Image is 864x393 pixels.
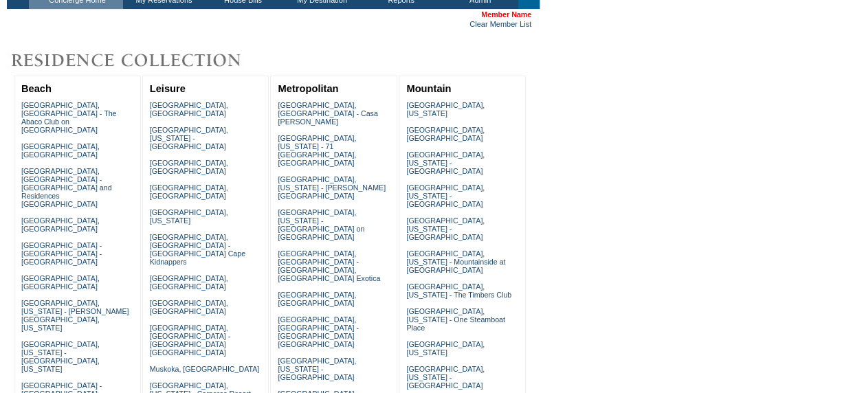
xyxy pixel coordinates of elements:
[481,10,531,19] span: Member Name
[150,101,228,117] a: [GEOGRAPHIC_DATA], [GEOGRAPHIC_DATA]
[278,315,358,348] a: [GEOGRAPHIC_DATA], [GEOGRAPHIC_DATA] - [GEOGRAPHIC_DATA] [GEOGRAPHIC_DATA]
[150,126,228,150] a: [GEOGRAPHIC_DATA], [US_STATE] - [GEOGRAPHIC_DATA]
[278,83,338,94] a: Metropolitan
[21,299,129,332] a: [GEOGRAPHIC_DATA], [US_STATE] - [PERSON_NAME][GEOGRAPHIC_DATA], [US_STATE]
[489,20,531,28] a: Member List
[406,101,485,117] a: [GEOGRAPHIC_DATA], [US_STATE]
[150,233,245,266] a: [GEOGRAPHIC_DATA], [GEOGRAPHIC_DATA] - [GEOGRAPHIC_DATA] Cape Kidnappers
[150,208,228,225] a: [GEOGRAPHIC_DATA], [US_STATE]
[278,291,356,307] a: [GEOGRAPHIC_DATA], [GEOGRAPHIC_DATA]
[406,282,511,299] a: [GEOGRAPHIC_DATA], [US_STATE] - The Timbers Club
[150,299,228,315] a: [GEOGRAPHIC_DATA], [GEOGRAPHIC_DATA]
[21,83,52,94] a: Beach
[7,47,275,74] img: Destinations by Exclusive Resorts
[278,249,380,282] a: [GEOGRAPHIC_DATA], [GEOGRAPHIC_DATA] - [GEOGRAPHIC_DATA], [GEOGRAPHIC_DATA] Exotica
[406,249,505,274] a: [GEOGRAPHIC_DATA], [US_STATE] - Mountainside at [GEOGRAPHIC_DATA]
[406,83,451,94] a: Mountain
[21,101,117,134] a: [GEOGRAPHIC_DATA], [GEOGRAPHIC_DATA] - The Abaco Club on [GEOGRAPHIC_DATA]
[406,307,505,332] a: [GEOGRAPHIC_DATA], [US_STATE] - One Steamboat Place
[406,126,485,142] a: [GEOGRAPHIC_DATA], [GEOGRAPHIC_DATA]
[21,241,102,266] a: [GEOGRAPHIC_DATA] - [GEOGRAPHIC_DATA] - [GEOGRAPHIC_DATA]
[278,134,356,167] a: [GEOGRAPHIC_DATA], [US_STATE] - 71 [GEOGRAPHIC_DATA], [GEOGRAPHIC_DATA]
[469,20,487,28] a: Clear
[150,274,228,291] a: [GEOGRAPHIC_DATA], [GEOGRAPHIC_DATA]
[150,365,259,373] a: Muskoka, [GEOGRAPHIC_DATA]
[406,150,485,175] a: [GEOGRAPHIC_DATA], [US_STATE] - [GEOGRAPHIC_DATA]
[278,208,364,241] a: [GEOGRAPHIC_DATA], [US_STATE] - [GEOGRAPHIC_DATA] on [GEOGRAPHIC_DATA]
[150,159,228,175] a: [GEOGRAPHIC_DATA], [GEOGRAPHIC_DATA]
[150,183,228,200] a: [GEOGRAPHIC_DATA], [GEOGRAPHIC_DATA]
[278,357,356,381] a: [GEOGRAPHIC_DATA], [US_STATE] - [GEOGRAPHIC_DATA]
[21,340,100,373] a: [GEOGRAPHIC_DATA], [US_STATE] - [GEOGRAPHIC_DATA], [US_STATE]
[21,216,100,233] a: [GEOGRAPHIC_DATA], [GEOGRAPHIC_DATA]
[21,274,100,291] a: [GEOGRAPHIC_DATA], [GEOGRAPHIC_DATA]
[406,183,485,208] a: [GEOGRAPHIC_DATA], [US_STATE] - [GEOGRAPHIC_DATA]
[278,101,377,126] a: [GEOGRAPHIC_DATA], [GEOGRAPHIC_DATA] - Casa [PERSON_NAME]
[150,324,230,357] a: [GEOGRAPHIC_DATA], [GEOGRAPHIC_DATA] - [GEOGRAPHIC_DATA] [GEOGRAPHIC_DATA]
[21,167,112,208] a: [GEOGRAPHIC_DATA], [GEOGRAPHIC_DATA] - [GEOGRAPHIC_DATA] and Residences [GEOGRAPHIC_DATA]
[406,340,485,357] a: [GEOGRAPHIC_DATA], [US_STATE]
[406,216,485,241] a: [GEOGRAPHIC_DATA], [US_STATE] - [GEOGRAPHIC_DATA]
[21,142,100,159] a: [GEOGRAPHIC_DATA], [GEOGRAPHIC_DATA]
[278,175,386,200] a: [GEOGRAPHIC_DATA], [US_STATE] - [PERSON_NAME][GEOGRAPHIC_DATA]
[150,83,186,94] a: Leisure
[406,365,485,390] a: [GEOGRAPHIC_DATA], [US_STATE] - [GEOGRAPHIC_DATA]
